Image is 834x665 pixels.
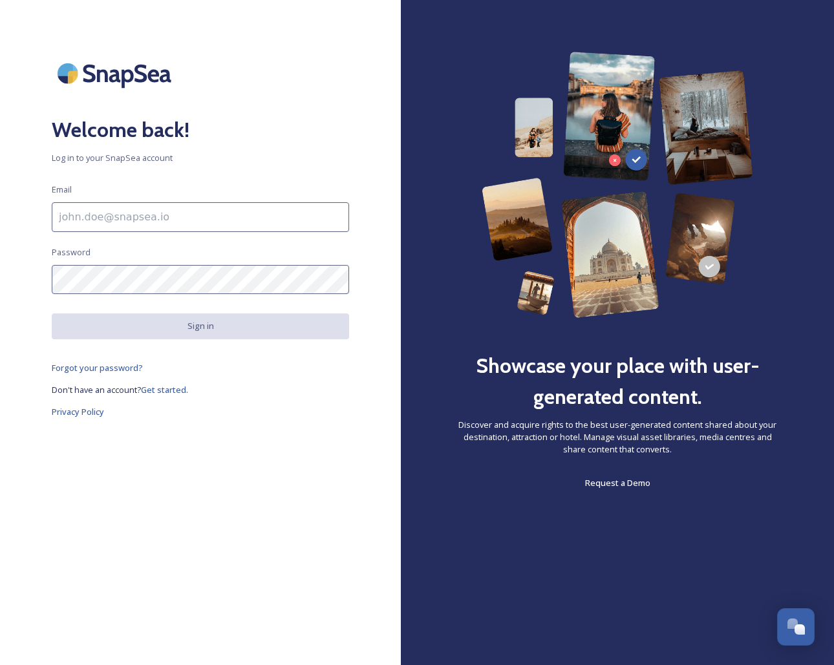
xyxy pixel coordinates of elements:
[52,382,349,397] a: Don't have an account?Get started.
[777,608,815,646] button: Open Chat
[52,362,143,374] span: Forgot your password?
[453,419,782,456] span: Discover and acquire rights to the best user-generated content shared about your destination, att...
[52,152,349,164] span: Log in to your SnapSea account
[52,313,349,339] button: Sign in
[52,114,349,145] h2: Welcome back!
[52,184,72,196] span: Email
[52,360,349,375] a: Forgot your password?
[52,406,104,417] span: Privacy Policy
[141,384,188,396] span: Get started.
[585,475,650,491] a: Request a Demo
[453,350,782,412] h2: Showcase your place with user-generated content.
[52,52,181,95] img: SnapSea Logo
[52,404,349,419] a: Privacy Policy
[52,246,91,259] span: Password
[482,52,753,318] img: 63b42ca75bacad526042e722_Group%20154-p-800.png
[52,202,349,232] input: john.doe@snapsea.io
[52,384,141,396] span: Don't have an account?
[585,477,650,489] span: Request a Demo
